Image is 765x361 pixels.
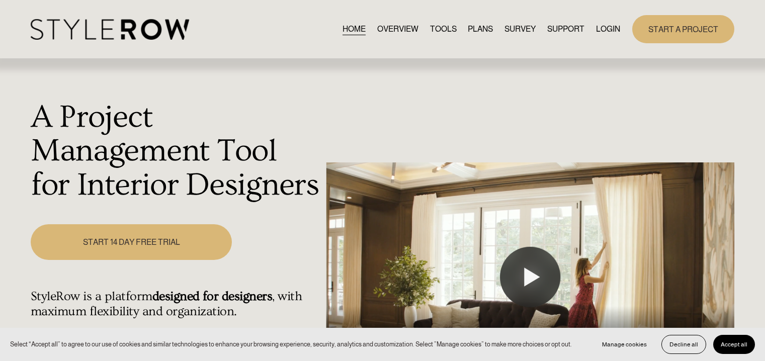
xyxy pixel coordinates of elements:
[152,289,273,304] strong: designed for designers
[430,22,457,36] a: TOOLS
[669,341,698,348] span: Decline all
[547,23,584,35] span: SUPPORT
[500,247,560,307] button: Play
[661,335,706,354] button: Decline all
[343,22,366,36] a: HOME
[468,22,493,36] a: PLANS
[713,335,755,354] button: Accept all
[31,19,189,40] img: StyleRow
[31,289,321,319] h4: StyleRow is a platform , with maximum flexibility and organization.
[632,15,734,43] a: START A PROJECT
[31,224,232,260] a: START 14 DAY FREE TRIAL
[721,341,747,348] span: Accept all
[547,22,584,36] a: folder dropdown
[596,22,620,36] a: LOGIN
[377,22,418,36] a: OVERVIEW
[602,341,647,348] span: Manage cookies
[504,22,536,36] a: SURVEY
[31,101,321,203] h1: A Project Management Tool for Interior Designers
[10,339,572,349] p: Select “Accept all” to agree to our use of cookies and similar technologies to enhance your brows...
[594,335,654,354] button: Manage cookies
